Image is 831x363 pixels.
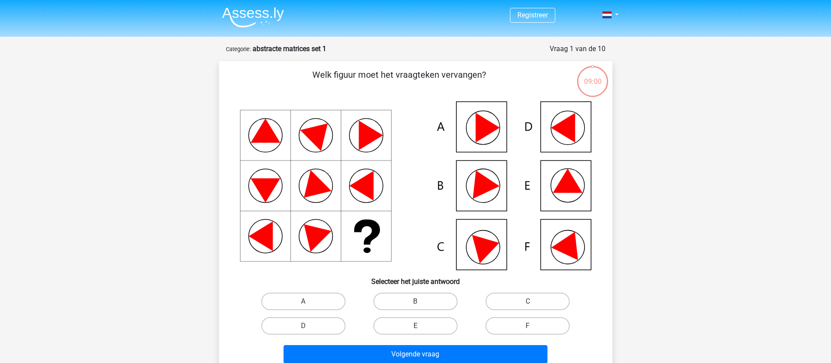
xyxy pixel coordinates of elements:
div: 09:00 [576,65,609,87]
label: F [486,317,570,335]
strong: abstracte matrices set 1 [253,45,326,53]
img: Assessly [222,7,284,28]
label: C [486,293,570,310]
label: D [261,317,345,335]
p: Welk figuur moet het vraagteken vervangen? [233,68,566,94]
h6: Selecteer het juiste antwoord [233,270,598,286]
label: A [261,293,345,310]
label: E [373,317,458,335]
small: Categorie: [226,46,251,52]
a: Registreer [517,11,548,19]
div: Vraag 1 van de 10 [550,44,605,54]
label: B [373,293,458,310]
